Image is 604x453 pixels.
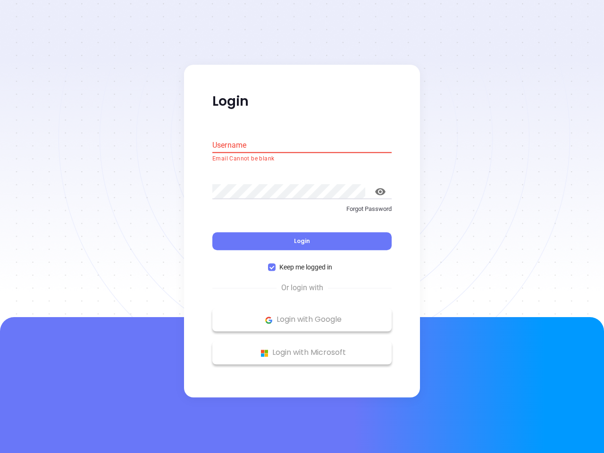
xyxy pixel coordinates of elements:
p: Email Cannot be blank [212,154,392,164]
button: toggle password visibility [369,180,392,203]
span: Keep me logged in [276,262,336,273]
p: Login with Microsoft [217,346,387,360]
button: Login [212,233,392,251]
img: Microsoft Logo [259,347,270,359]
span: Login [294,237,310,245]
p: Login [212,93,392,110]
p: Forgot Password [212,204,392,214]
img: Google Logo [263,314,275,326]
p: Login with Google [217,313,387,327]
a: Forgot Password [212,204,392,221]
button: Google Logo Login with Google [212,308,392,332]
span: Or login with [277,283,328,294]
button: Microsoft Logo Login with Microsoft [212,341,392,365]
